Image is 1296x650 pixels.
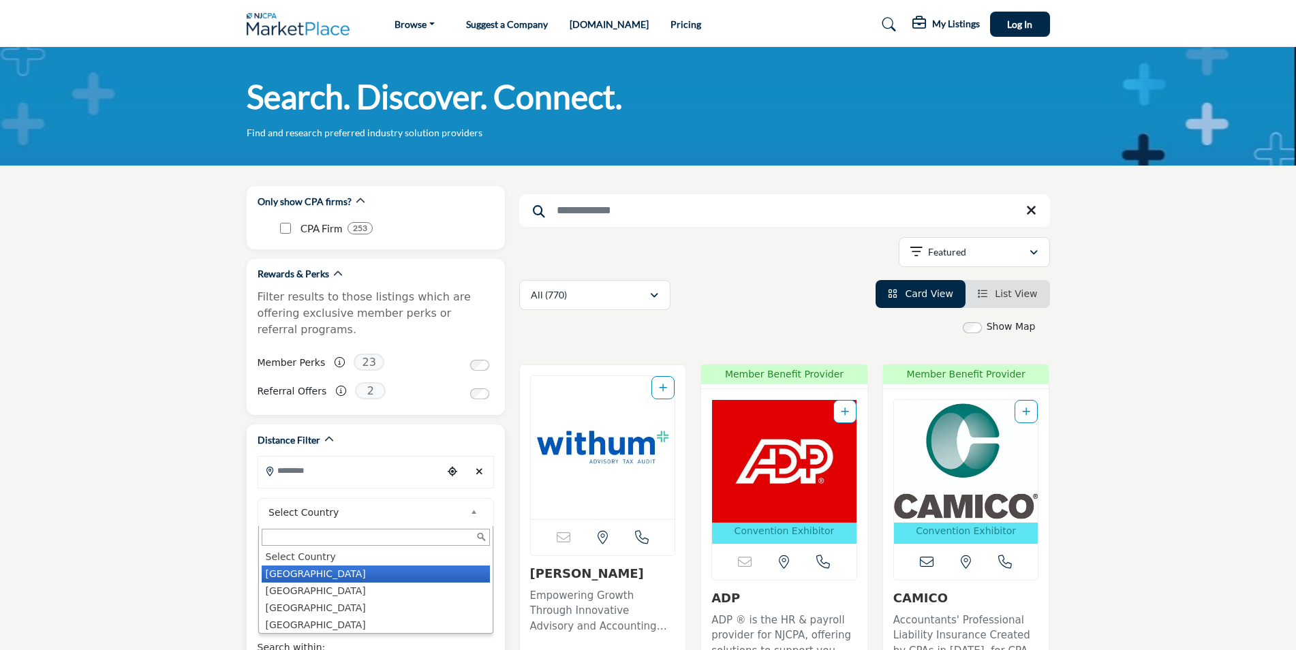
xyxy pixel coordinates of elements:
span: Card View [905,288,953,299]
a: View Card [888,288,953,299]
img: ADP [712,400,857,523]
a: Open Listing in new tab [531,376,675,519]
li: Card View [876,280,966,308]
h2: Only show CPA firms? [258,195,352,208]
input: Search Keyword [519,194,1050,227]
h1: Search. Discover. Connect. [247,76,622,118]
div: Clear search location [469,457,490,486]
button: All (770) [519,280,670,310]
b: 253 [353,223,367,233]
span: Select Country [268,504,465,521]
button: Log In [990,12,1050,37]
a: Add To List [659,382,667,393]
h3: ADP [711,591,857,606]
div: 253 Results For CPA Firm [348,222,373,234]
a: Browse [385,15,444,34]
a: Search [869,14,905,35]
p: Empowering Growth Through Innovative Advisory and Accounting Solutions This forward-thinking, tec... [530,588,676,634]
span: Log In [1007,18,1032,30]
li: [GEOGRAPHIC_DATA] [262,617,490,634]
a: Empowering Growth Through Innovative Advisory and Accounting Solutions This forward-thinking, tec... [530,585,676,634]
li: List View [966,280,1050,308]
a: [PERSON_NAME] [530,566,644,581]
p: Convention Exhibitor [735,524,835,538]
span: Member Benefit Provider [705,367,863,382]
p: Convention Exhibitor [916,524,1016,538]
a: Suggest a Company [466,18,548,30]
label: Member Perks [258,351,326,375]
h2: Rewards & Perks [258,267,329,281]
p: Filter results to those listings which are offering exclusive member perks or referral programs. [258,289,494,338]
a: [DOMAIN_NAME] [570,18,649,30]
span: Member Benefit Provider [887,367,1045,382]
input: Switch to Referral Offers [470,388,489,399]
li: [GEOGRAPHIC_DATA] [262,583,490,600]
span: 23 [354,354,384,371]
a: ADP [711,591,740,605]
label: Show Map [987,320,1036,334]
input: Switch to Member Perks [470,360,489,371]
li: [GEOGRAPHIC_DATA] [262,566,490,583]
input: Search Text [262,529,490,546]
label: Referral Offers [258,380,327,403]
a: Add To List [1022,406,1030,417]
span: List View [995,288,1037,299]
img: CAMICO [894,400,1038,523]
img: Site Logo [247,13,357,35]
p: All (770) [531,288,567,302]
button: Featured [899,237,1050,267]
li: [GEOGRAPHIC_DATA] [262,600,490,617]
img: Withum [531,376,675,519]
h3: CAMICO [893,591,1039,606]
a: Add To List [841,406,849,417]
li: Select Country [262,548,490,566]
h3: Withum [530,566,676,581]
div: My Listings [912,16,980,33]
a: Pricing [670,18,701,30]
h2: Distance Filter [258,433,320,447]
p: Find and research preferred industry solution providers [247,126,482,140]
a: Open Listing in new tab [894,400,1038,544]
div: Choose your current location [442,457,463,486]
input: CPA Firm checkbox [280,223,291,234]
input: Search Location [258,457,442,484]
p: CPA Firm: CPA Firm [300,221,342,236]
a: CAMICO [893,591,948,605]
p: Featured [928,245,966,259]
span: 2 [355,382,386,399]
h5: My Listings [932,18,980,30]
a: View List [978,288,1038,299]
a: Open Listing in new tab [712,400,857,544]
